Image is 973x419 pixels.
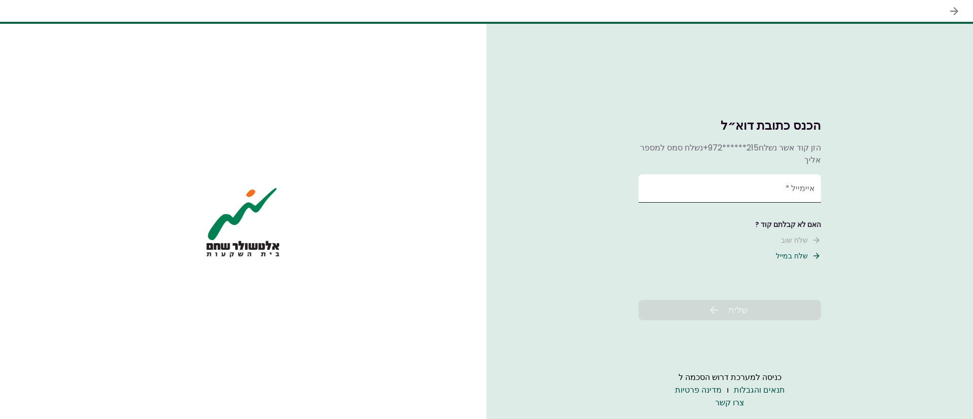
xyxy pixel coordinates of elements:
font: שליח [728,303,748,316]
img: לוגו AIO [200,185,286,258]
a: צרו קשר [639,396,821,409]
font: כניסה למערכת דרוש הסכמה ל [679,371,781,383]
font: צרו קשר [715,397,744,408]
font: שלח שוב [781,235,808,245]
font: נשלח סמס למספר [640,142,703,154]
a: מדינה פרטיות [675,384,722,396]
font: האם לא קבלתם קוד ? [755,219,821,230]
button: שלח במייל [776,251,821,261]
button: שלח שוב [781,235,821,246]
font: הכנס כתובת דוא״ל [721,117,821,134]
font: ו [727,384,729,396]
button: שליח [639,300,821,320]
font: שלח במייל [776,251,808,261]
a: תנאים והגבלות [734,384,785,396]
font: הזן קוד אשר נשלח אליך [759,142,821,166]
button: בְּחֲזָרָה [946,3,963,20]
